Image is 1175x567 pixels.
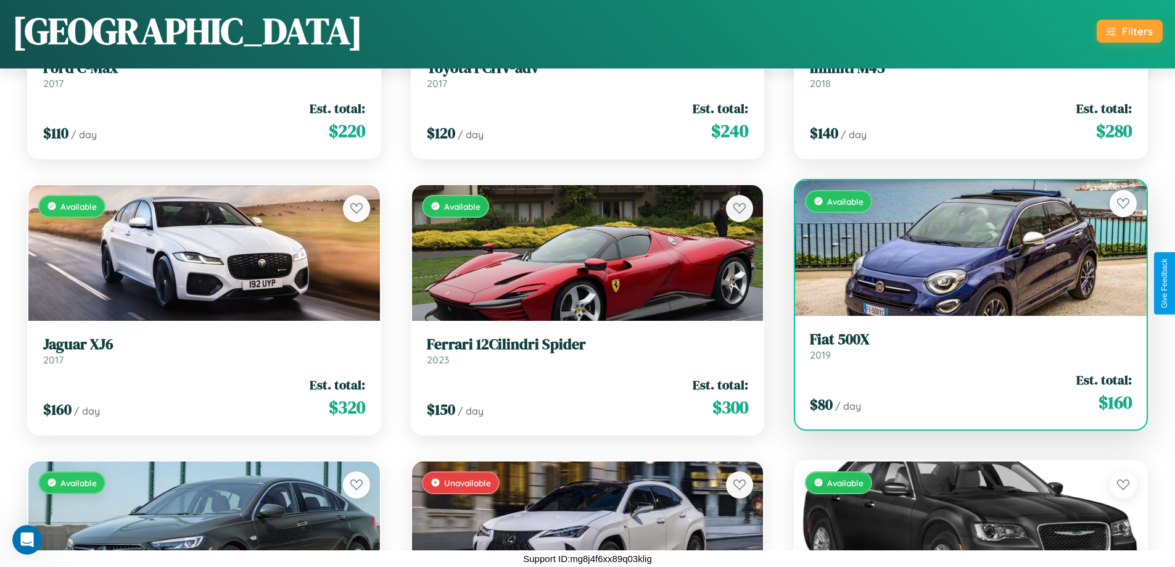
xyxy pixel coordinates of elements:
[810,59,1132,77] h3: Infiniti M45
[427,59,749,77] h3: Toyota FCHV-adv
[60,201,97,212] span: Available
[329,118,365,143] span: $ 220
[427,59,749,89] a: Toyota FCHV-adv2017
[310,99,365,117] span: Est. total:
[444,478,491,488] span: Unavailable
[12,525,42,555] iframe: Intercom live chat
[827,478,864,488] span: Available
[458,128,484,141] span: / day
[43,59,365,89] a: Ford C-Max2017
[835,400,861,412] span: / day
[43,123,68,143] span: $ 110
[444,201,480,212] span: Available
[43,399,72,420] span: $ 160
[810,123,838,143] span: $ 140
[1097,20,1163,43] button: Filters
[427,399,455,420] span: $ 150
[1096,118,1132,143] span: $ 280
[427,354,449,366] span: 2023
[1076,99,1132,117] span: Est. total:
[523,550,651,567] p: Support ID: mg8j4f6xx89q03klig
[43,59,365,77] h3: Ford C-Max
[1099,390,1132,415] span: $ 160
[841,128,867,141] span: / day
[427,336,749,366] a: Ferrari 12Cilindri Spider2023
[693,99,748,117] span: Est. total:
[1122,25,1153,38] div: Filters
[712,395,748,420] span: $ 300
[810,349,831,361] span: 2019
[74,405,100,417] span: / day
[810,59,1132,89] a: Infiniti M452018
[43,77,64,89] span: 2017
[1160,259,1169,308] div: Give Feedback
[810,77,831,89] span: 2018
[711,118,748,143] span: $ 240
[1076,371,1132,389] span: Est. total:
[458,405,484,417] span: / day
[810,331,1132,349] h3: Fiat 500X
[693,376,748,394] span: Est. total:
[43,336,365,354] h3: Jaguar XJ6
[827,196,864,207] span: Available
[71,128,97,141] span: / day
[810,331,1132,361] a: Fiat 500X2019
[427,336,749,354] h3: Ferrari 12Cilindri Spider
[12,6,363,56] h1: [GEOGRAPHIC_DATA]
[427,123,455,143] span: $ 120
[43,354,64,366] span: 2017
[427,77,447,89] span: 2017
[310,376,365,394] span: Est. total:
[43,336,365,366] a: Jaguar XJ62017
[329,395,365,420] span: $ 320
[810,394,833,415] span: $ 80
[60,478,97,488] span: Available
